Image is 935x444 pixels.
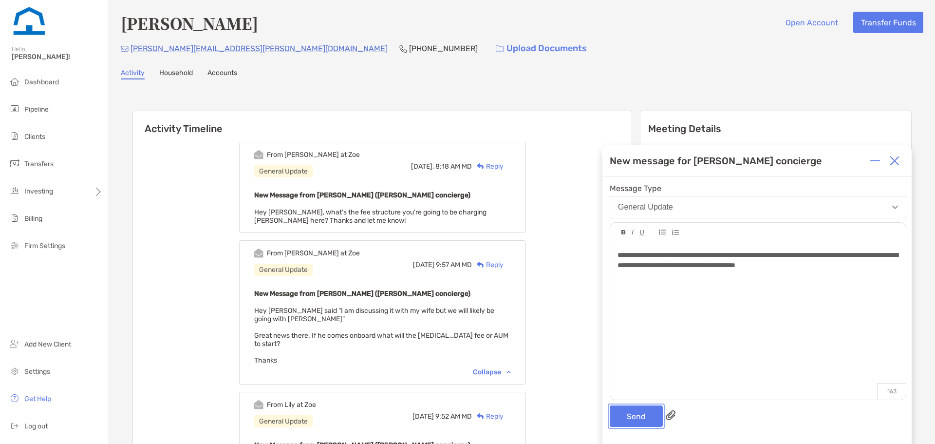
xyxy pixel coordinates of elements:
img: settings icon [9,365,20,377]
span: Hey [PERSON_NAME] said "I am discussing it with my wife but we will likely be going with [PERSON_... [254,307,508,365]
span: Get Help [24,395,51,403]
span: Hey [PERSON_NAME], what's the fee structure you're going to be charging [PERSON_NAME] here? Thank... [254,208,486,225]
img: Editor control icon [659,230,666,235]
img: clients icon [9,130,20,142]
span: [DATE], [411,162,434,171]
img: Reply icon [477,262,484,268]
img: add_new_client icon [9,338,20,349]
div: New message for [PERSON_NAME] concierge [610,155,822,167]
p: 163 [877,383,906,400]
img: billing icon [9,212,20,224]
a: Upload Documents [489,38,593,59]
div: General Update [618,203,673,212]
span: Message Type [610,184,906,193]
img: Chevron icon [506,370,511,373]
img: pipeline icon [9,103,20,115]
img: Expand or collapse [870,156,880,166]
span: Investing [24,187,53,195]
span: Transfers [24,160,54,168]
img: Phone Icon [399,45,407,53]
span: Add New Client [24,340,71,348]
span: [PERSON_NAME]! [12,53,103,61]
img: Editor control icon [632,230,634,235]
img: Email Icon [121,46,129,52]
div: From [PERSON_NAME] at Zoe [267,249,360,257]
a: Activity [121,69,145,79]
span: 8:18 AM MD [435,162,472,171]
div: Reply [472,161,504,172]
h4: [PERSON_NAME] [121,12,258,34]
div: From [PERSON_NAME] at Zoe [267,151,360,159]
img: firm-settings icon [9,239,20,251]
button: Transfer Funds [853,12,923,33]
div: General Update [254,165,313,177]
div: General Update [254,264,313,276]
img: investing icon [9,185,20,196]
span: Firm Settings [24,242,65,250]
span: 9:52 AM MD [435,412,472,421]
img: Editor control icon [672,230,679,235]
img: Editor control icon [621,230,626,235]
span: Pipeline [24,105,49,114]
div: Collapse [473,368,511,376]
span: Dashboard [24,78,59,86]
img: button icon [496,45,504,52]
div: Reply [472,260,504,270]
img: Zoe Logo [12,4,47,39]
b: New Message from [PERSON_NAME] ([PERSON_NAME] concierge) [254,191,470,199]
p: Meeting Details [648,123,903,135]
p: [PERSON_NAME][EMAIL_ADDRESS][PERSON_NAME][DOMAIN_NAME] [131,42,388,55]
div: General Update [254,415,313,427]
div: Reply [472,411,504,422]
img: Event icon [254,150,263,159]
a: Accounts [207,69,237,79]
a: Household [159,69,193,79]
p: [PHONE_NUMBER] [409,42,478,55]
img: Editor control icon [639,230,644,235]
span: [DATE] [412,412,434,421]
span: Billing [24,214,42,223]
span: Clients [24,133,45,141]
img: Reply icon [477,413,484,420]
img: logout icon [9,420,20,431]
img: Open dropdown arrow [892,206,898,209]
b: New Message from [PERSON_NAME] ([PERSON_NAME] concierge) [254,290,470,298]
span: Log out [24,422,48,430]
img: Close [890,156,899,166]
h6: Activity Timeline [133,111,632,135]
span: Settings [24,367,50,376]
img: Reply icon [477,163,484,170]
img: get-help icon [9,392,20,404]
img: transfers icon [9,157,20,169]
button: Send [610,405,663,427]
div: From Lily at Zoe [267,401,316,409]
img: Event icon [254,249,263,258]
img: dashboard icon [9,76,20,87]
span: [DATE] [413,261,434,269]
img: Event icon [254,400,263,409]
button: General Update [610,196,906,218]
button: Open Account [778,12,845,33]
img: paperclip attachments [666,410,675,420]
span: 9:57 AM MD [436,261,472,269]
